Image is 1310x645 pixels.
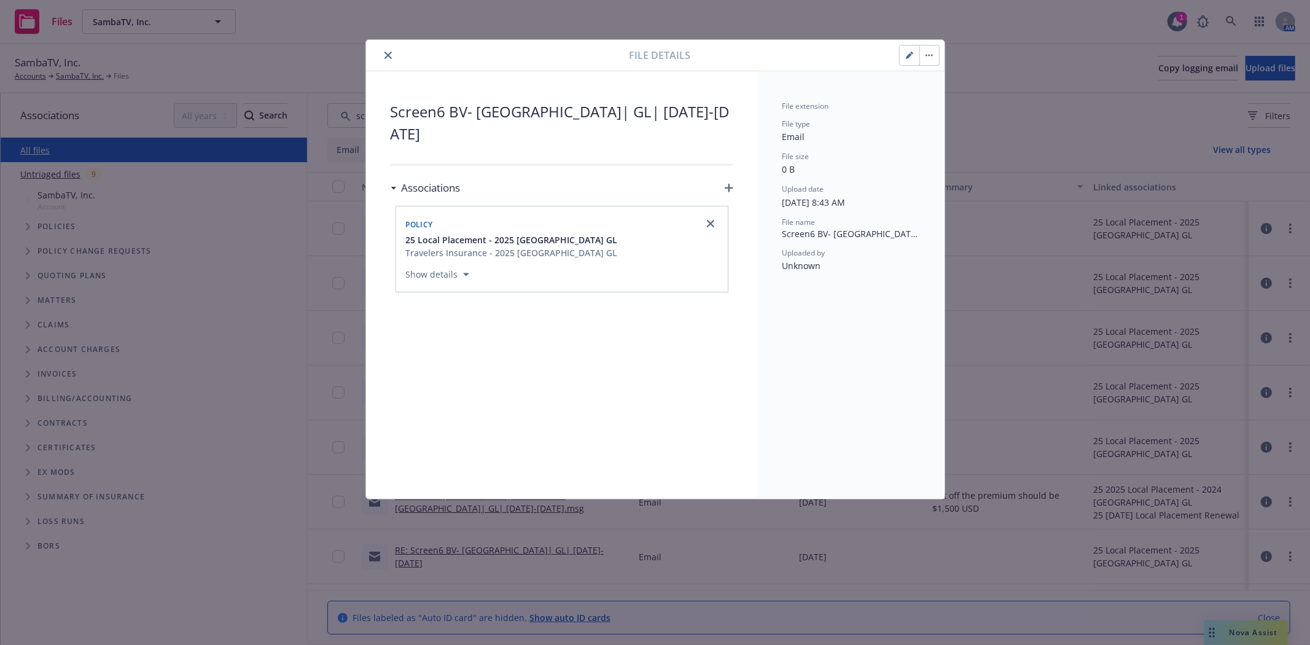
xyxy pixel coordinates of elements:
button: close [381,48,396,63]
div: Travelers Insurance - 2025 [GEOGRAPHIC_DATA] GL [406,246,618,259]
span: Uploaded by [782,248,825,258]
span: Screen6 BV- [GEOGRAPHIC_DATA]| GL| [DATE]-[DATE] [391,101,733,145]
span: Email [782,131,805,143]
span: File type [782,119,811,129]
span: File name [782,217,816,227]
span: Unknown [782,260,821,272]
h3: Associations [402,180,461,196]
span: 0 B [782,163,795,175]
span: File details [630,48,691,63]
span: File size [782,151,809,162]
span: Screen6 BV- [GEOGRAPHIC_DATA]| GL| [DATE]-[DATE] [782,227,920,240]
button: 25 Local Placement - 2025 [GEOGRAPHIC_DATA] GL [406,233,618,246]
button: Show details [401,267,474,282]
span: Upload date [782,184,824,194]
span: File extension [782,101,829,111]
span: [DATE] 8:43 AM [782,197,846,208]
div: Associations [391,180,461,196]
a: close [703,216,718,231]
span: Policy [406,219,433,230]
